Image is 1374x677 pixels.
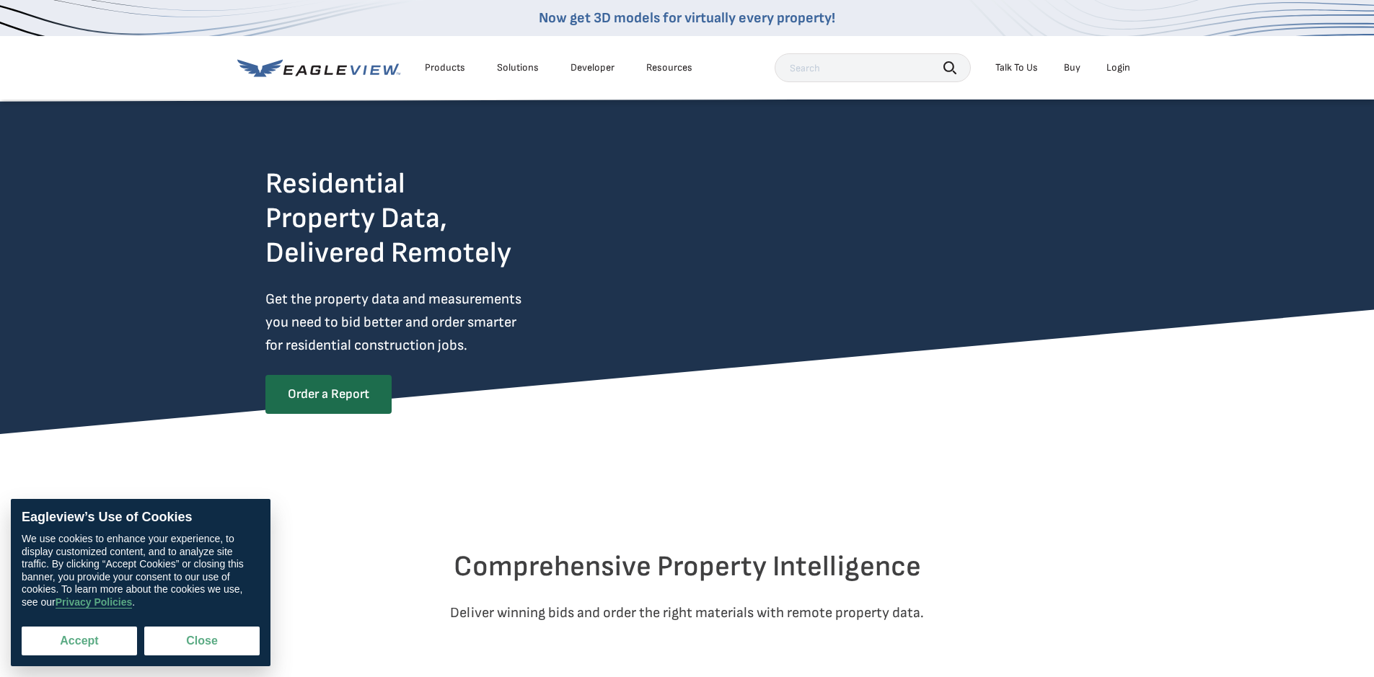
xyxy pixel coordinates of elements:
h2: Comprehensive Property Intelligence [265,549,1109,584]
button: Accept [22,627,137,655]
a: Order a Report [265,375,392,414]
p: Deliver winning bids and order the right materials with remote property data. [265,601,1109,624]
input: Search [775,53,971,82]
div: Talk To Us [995,61,1038,74]
div: Products [425,61,465,74]
a: Now get 3D models for virtually every property! [539,9,835,27]
div: We use cookies to enhance your experience, to display customized content, and to analyze site tra... [22,533,260,609]
div: Solutions [497,61,539,74]
div: Eagleview’s Use of Cookies [22,510,260,526]
div: Login [1106,61,1130,74]
a: Buy [1064,61,1080,74]
h2: Residential Property Data, Delivered Remotely [265,167,511,270]
button: Close [144,627,260,655]
p: Get the property data and measurements you need to bid better and order smarter for residential c... [265,288,581,357]
div: Resources [646,61,692,74]
a: Developer [571,61,615,74]
a: Privacy Policies [56,596,133,609]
